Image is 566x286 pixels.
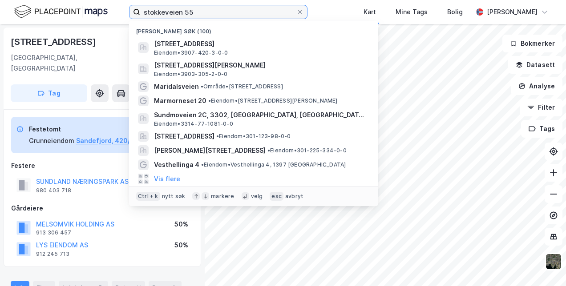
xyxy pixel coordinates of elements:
span: [STREET_ADDRESS] [154,131,214,142]
div: Bolig [447,7,463,17]
div: Kart [364,7,376,17]
span: Eiendom • 301-225-334-0-0 [267,147,347,154]
div: Ctrl + k [136,192,160,201]
div: 913 306 457 [36,229,71,236]
span: Eiendom • 3907-420-3-0-0 [154,49,228,56]
input: Søk på adresse, matrikkel, gårdeiere, leietakere eller personer [140,5,296,19]
div: esc [270,192,283,201]
button: Sandefjord, 420/3 [76,135,134,146]
span: Sundmoveien 2C, 3302, [GEOGRAPHIC_DATA], [GEOGRAPHIC_DATA][PERSON_NAME] [154,110,368,120]
span: • [267,147,270,154]
span: • [201,161,204,168]
span: Område • [STREET_ADDRESS] [201,83,283,90]
span: [STREET_ADDRESS] [154,39,368,49]
span: Marmorneset 20 [154,95,206,106]
div: Gårdeiere [11,203,194,214]
div: [PERSON_NAME] søk (100) [129,21,378,37]
button: Analyse [511,77,562,95]
div: Festere [11,160,194,171]
span: • [201,83,203,90]
button: Bokmerker [502,35,562,52]
button: Tag [11,84,87,102]
div: 980 403 718 [36,187,71,194]
div: velg [251,193,263,200]
span: [PERSON_NAME][STREET_ADDRESS] [154,145,266,156]
button: Filter [520,99,562,116]
span: Eiendom • 3314-77-1081-0-0 [154,120,233,127]
div: 50% [174,219,188,230]
span: Eiendom • 301-123-98-0-0 [216,133,291,140]
button: Tags [521,120,562,138]
div: Festetomt [29,124,134,135]
div: [STREET_ADDRESS] [11,35,98,49]
div: Mine Tags [396,7,428,17]
img: logo.f888ab2527a4732fd821a326f86c7f29.svg [14,4,108,20]
span: Vesthellinga 4 [154,159,199,170]
button: Datasett [508,56,562,74]
span: Eiendom • [STREET_ADDRESS][PERSON_NAME] [208,97,338,104]
div: nytt søk [162,193,186,200]
div: 912 245 713 [36,250,69,258]
span: Maridalsveien [154,81,199,92]
div: [PERSON_NAME] [487,7,538,17]
button: Vis flere [154,174,180,184]
div: markere [211,193,234,200]
span: • [216,133,219,139]
div: avbryt [285,193,303,200]
span: [STREET_ADDRESS][PERSON_NAME] [154,60,368,71]
span: Eiendom • 3903-305-2-0-0 [154,71,227,78]
div: [GEOGRAPHIC_DATA], [GEOGRAPHIC_DATA] [11,52,134,74]
span: Eiendom • Vesthellinga 4, 1397 [GEOGRAPHIC_DATA] [201,161,346,168]
span: • [208,97,211,104]
div: 50% [174,240,188,250]
div: Grunneiendom [29,135,74,146]
div: Kontrollprogram for chat [522,243,566,286]
iframe: Chat Widget [522,243,566,286]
